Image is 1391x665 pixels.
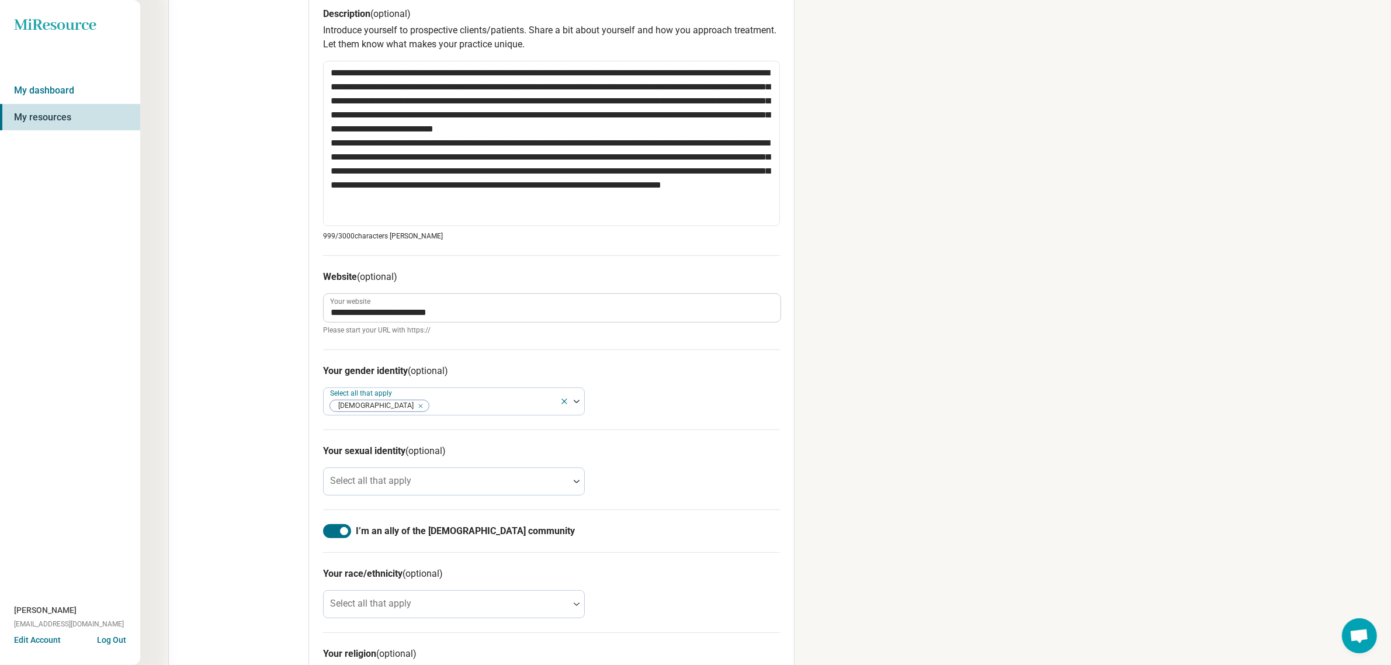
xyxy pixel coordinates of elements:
[330,389,394,397] label: Select all that apply
[97,634,126,643] button: Log Out
[14,604,77,616] span: [PERSON_NAME]
[356,524,575,538] span: I’m an ally of the [DEMOGRAPHIC_DATA] community
[357,271,397,282] span: (optional)
[323,270,780,284] h3: Website
[323,7,780,21] h3: Description
[403,568,443,579] span: (optional)
[323,567,780,581] h3: Your race/ethnicity
[323,364,780,378] h3: Your gender identity
[323,231,780,241] p: 999/ 3000 characters [PERSON_NAME]
[330,598,411,609] label: Select all that apply
[14,619,124,629] span: [EMAIL_ADDRESS][DOMAIN_NAME]
[323,444,780,458] h3: Your sexual identity
[1342,618,1377,653] div: Open chat
[323,647,780,661] h3: Your religion
[408,365,448,376] span: (optional)
[330,475,411,486] label: Select all that apply
[330,298,370,305] label: Your website
[323,23,780,51] p: Introduce yourself to prospective clients/patients. Share a bit about yourself and how you approa...
[405,445,446,456] span: (optional)
[323,325,780,335] span: Please start your URL with https://
[330,400,417,411] span: [DEMOGRAPHIC_DATA]
[370,8,411,19] span: (optional)
[376,648,417,659] span: (optional)
[14,634,61,646] button: Edit Account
